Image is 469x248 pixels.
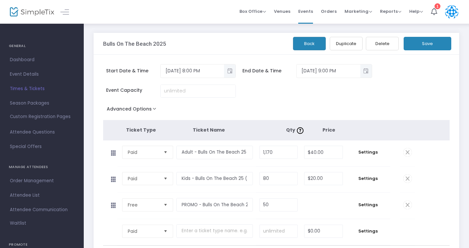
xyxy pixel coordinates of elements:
span: Paid [128,175,159,182]
span: Settings [349,202,387,208]
h4: GENERAL [9,39,75,53]
span: Marketing [345,8,372,14]
button: Select [161,172,170,185]
span: Custom Registration Pages [10,113,71,120]
input: Select date & time [161,65,224,76]
input: Select date & time [297,65,360,76]
span: Ticket Type [126,127,156,133]
button: Advanced Options [103,104,163,116]
input: unlimited [260,225,298,237]
input: Price [304,146,342,159]
h4: MANAGE ATTENDEES [9,161,75,174]
span: Attendee List [10,191,74,200]
input: Price [304,225,342,237]
button: Duplicate [330,37,363,50]
input: Price [304,172,342,185]
span: Attendee Communication [10,206,74,214]
span: Paid [128,149,159,156]
span: Order Management [10,177,74,185]
span: Price [323,127,335,133]
button: Select [161,199,170,211]
input: unlimited [161,85,235,97]
button: Delete [366,37,399,50]
span: Attendee Questions [10,128,74,136]
img: question-mark [297,127,303,134]
div: 1 [435,3,440,9]
span: Qty [286,127,305,133]
span: Start Date & Time [106,67,160,74]
span: Ticket Name [193,127,225,133]
button: Save [404,37,451,50]
span: Dashboard [10,56,74,64]
span: Event Details [10,70,74,79]
span: Special Offers [10,142,74,151]
span: Settings [349,228,387,235]
input: Enter a ticket type name. e.g. General Admission [176,224,253,238]
span: Settings [349,175,387,182]
span: End Date & Time [242,67,297,74]
h3: Bulls On The Beach 2025 [103,40,166,47]
span: Event Capacity [106,87,160,94]
span: Season Packages [10,99,74,108]
span: Events [298,3,313,20]
span: Help [409,8,423,14]
input: Enter a ticket type name. e.g. General Admission [176,198,253,211]
input: Enter a ticket type name. e.g. General Admission [176,172,253,186]
button: Back [293,37,326,50]
span: Box Office [239,8,266,14]
span: Waitlist [10,220,26,227]
span: Orders [321,3,337,20]
button: Select [161,225,170,237]
span: Reports [380,8,401,14]
button: Toggle popup [360,64,372,78]
span: Settings [349,149,387,156]
button: Toggle popup [224,64,235,78]
span: Venues [274,3,290,20]
button: Select [161,146,170,159]
span: Times & Tickets [10,85,74,93]
span: Paid [128,228,159,235]
span: Free [128,202,159,208]
input: Enter a ticket type name. e.g. General Admission [176,146,253,159]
